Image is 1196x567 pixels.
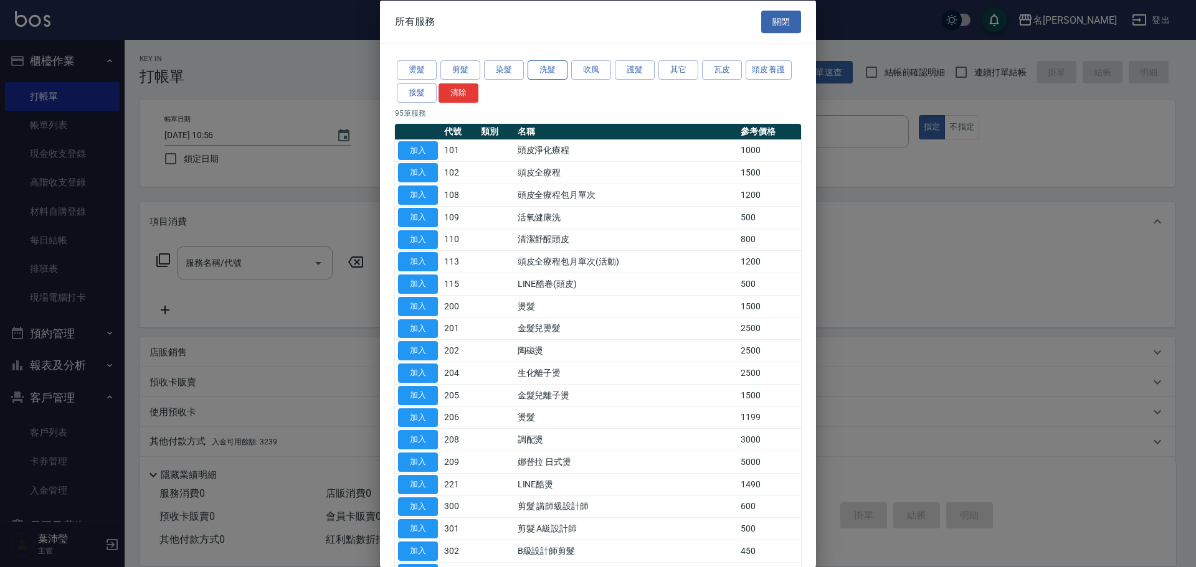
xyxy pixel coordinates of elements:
td: 金髮兒離子燙 [515,384,738,406]
button: 加入 [398,207,438,227]
td: 600 [738,495,801,518]
button: 剪髮 [440,60,480,80]
button: 加入 [398,319,438,338]
td: 113 [441,250,478,273]
td: 頭皮全療程包月單次 [515,184,738,206]
td: 1199 [738,406,801,429]
td: 221 [441,473,478,495]
td: 1500 [738,161,801,184]
td: 450 [738,540,801,562]
td: 燙髮 [515,295,738,317]
button: 接髮 [397,83,437,102]
button: 燙髮 [397,60,437,80]
td: 500 [738,517,801,540]
button: 加入 [398,252,438,271]
button: 加入 [398,474,438,494]
td: 剪髮 講師級設計師 [515,495,738,518]
td: 5000 [738,451,801,473]
td: 101 [441,139,478,162]
button: 加入 [398,141,438,160]
button: 加入 [398,185,438,205]
button: 頭皮養護 [746,60,792,80]
p: 95 筆服務 [395,107,801,118]
button: 加入 [398,385,438,405]
button: 護髮 [615,60,655,80]
td: 2500 [738,339,801,362]
td: 頭皮全療程包月單次(活動) [515,250,738,273]
button: 加入 [398,296,438,316]
td: 110 [441,228,478,251]
button: 加入 [398,541,438,561]
td: 115 [441,273,478,295]
button: 加入 [398,163,438,182]
td: 金髮兒燙髮 [515,317,738,340]
th: 代號 [441,123,478,139]
button: 加入 [398,519,438,538]
td: 205 [441,384,478,406]
td: 202 [441,339,478,362]
button: 瓦皮 [702,60,742,80]
button: 加入 [398,452,438,472]
button: 其它 [658,60,698,80]
td: 剪髮 A級設計師 [515,517,738,540]
td: 1500 [738,295,801,317]
td: 2500 [738,317,801,340]
td: 102 [441,161,478,184]
td: B級設計師剪髮 [515,540,738,562]
button: 加入 [398,230,438,249]
td: 500 [738,273,801,295]
td: 1200 [738,250,801,273]
td: 生化離子燙 [515,362,738,384]
td: 清潔舒醒頭皮 [515,228,738,251]
td: 301 [441,517,478,540]
button: 加入 [398,408,438,427]
button: 加入 [398,497,438,516]
td: 1500 [738,384,801,406]
button: 染髮 [484,60,524,80]
td: 頭皮全療程 [515,161,738,184]
button: 加入 [398,274,438,294]
td: 3000 [738,428,801,451]
td: 1000 [738,139,801,162]
span: 所有服務 [395,15,435,27]
td: LINE酷卷(頭皮) [515,273,738,295]
button: 洗髮 [528,60,567,80]
button: 加入 [398,363,438,383]
th: 參考價格 [738,123,801,139]
td: 200 [441,295,478,317]
td: 300 [441,495,478,518]
td: 500 [738,206,801,228]
th: 類別 [478,123,515,139]
td: LINE酷燙 [515,473,738,495]
td: 302 [441,540,478,562]
td: 1490 [738,473,801,495]
td: 頭皮淨化療程 [515,139,738,162]
button: 關閉 [761,10,801,33]
button: 清除 [439,83,478,102]
td: 204 [441,362,478,384]
td: 208 [441,428,478,451]
td: 調配燙 [515,428,738,451]
button: 加入 [398,430,438,449]
th: 名稱 [515,123,738,139]
td: 2500 [738,362,801,384]
td: 陶磁燙 [515,339,738,362]
td: 109 [441,206,478,228]
button: 加入 [398,341,438,360]
td: 娜普拉 日式燙 [515,451,738,473]
td: 燙髮 [515,406,738,429]
td: 108 [441,184,478,206]
td: 209 [441,451,478,473]
td: 1200 [738,184,801,206]
button: 吹風 [571,60,611,80]
td: 206 [441,406,478,429]
td: 201 [441,317,478,340]
td: 800 [738,228,801,251]
td: 活氧健康洗 [515,206,738,228]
